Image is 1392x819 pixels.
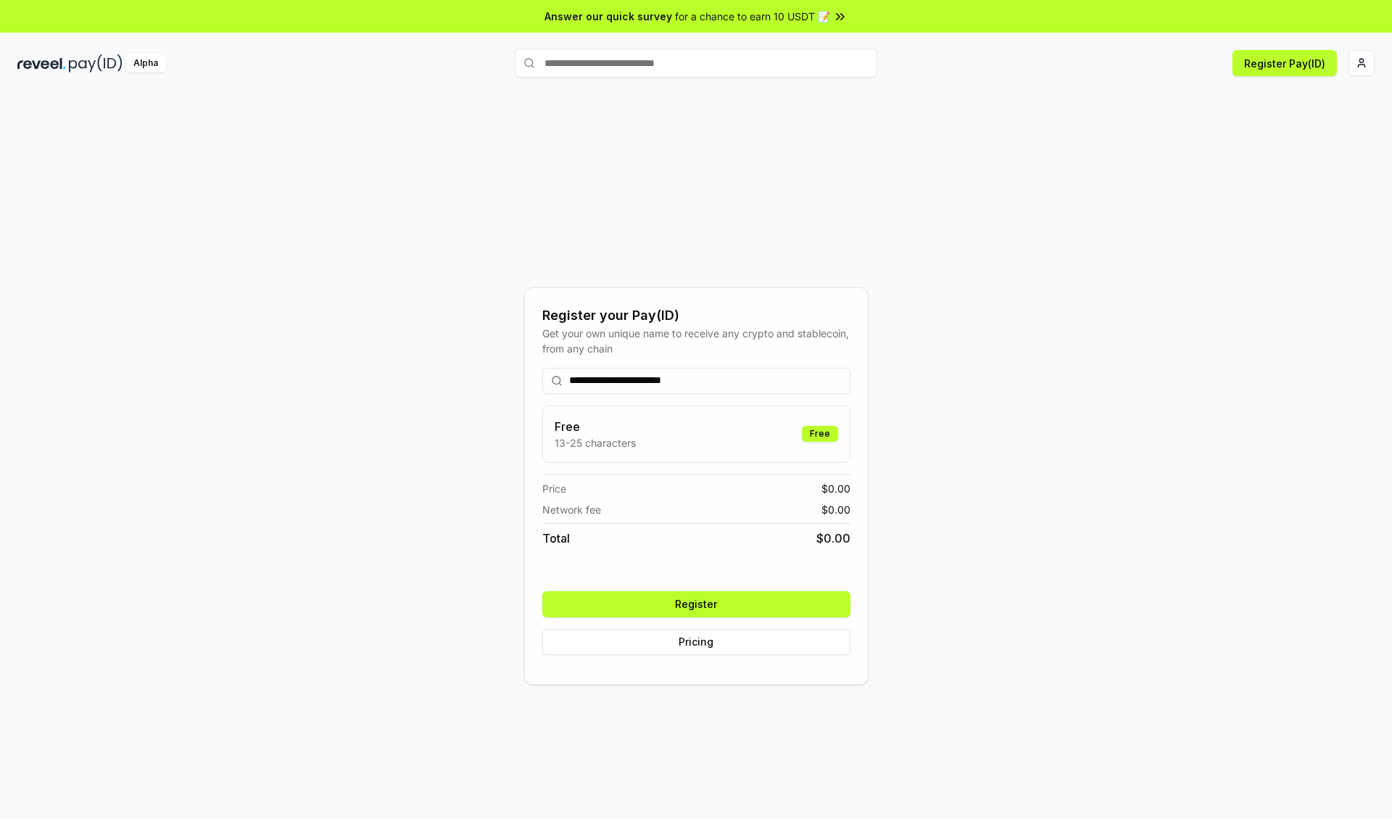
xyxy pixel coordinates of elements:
[1232,50,1337,76] button: Register Pay(ID)
[821,481,850,496] span: $ 0.00
[544,9,672,24] span: Answer our quick survey
[675,9,830,24] span: for a chance to earn 10 USDT 📝
[69,54,123,73] img: pay_id
[542,629,850,655] button: Pricing
[542,305,850,326] div: Register your Pay(ID)
[555,435,636,450] p: 13-25 characters
[542,530,570,547] span: Total
[542,502,601,517] span: Network fee
[555,418,636,435] h3: Free
[542,326,850,356] div: Get your own unique name to receive any crypto and stablecoin, from any chain
[542,591,850,617] button: Register
[125,54,166,73] div: Alpha
[17,54,66,73] img: reveel_dark
[816,530,850,547] span: $ 0.00
[821,502,850,517] span: $ 0.00
[542,481,566,496] span: Price
[802,426,838,442] div: Free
